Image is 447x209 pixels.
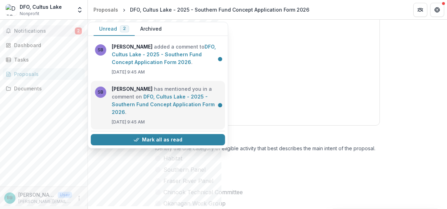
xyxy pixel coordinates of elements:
span: Southern Panel [163,165,206,174]
button: Mark all as read [91,134,225,145]
div: Tasks [14,56,79,63]
span: Nonprofit [20,11,39,17]
span: Chinook Technical Committee [163,188,243,196]
div: Proposals [14,70,79,78]
button: Unread [93,22,135,36]
a: Tasks [3,54,85,65]
p: [PERSON_NAME][EMAIL_ADDRESS][PERSON_NAME][DOMAIN_NAME] [18,198,72,205]
span: Notifications [14,28,75,34]
p: added a comment to . [112,43,221,66]
a: Documents [3,83,85,94]
a: DFO, Cultus Lake - 2025 - Southern Fund Concept Application Form 2026 [112,44,216,65]
div: DFO, Cultus Lake - 2025 - Southern Fund Concept Application Form 2026 [130,6,309,13]
button: More [75,194,83,202]
a: DFO, Cultus Lake - 2025 - Southern Fund Concept Application Form 2026 [112,94,215,115]
span: Okanagan Work Group [163,199,226,208]
button: Archived [135,22,167,36]
div: Dashboard [14,42,79,49]
a: Proposals [3,68,85,80]
p: [PERSON_NAME] [18,191,55,198]
nav: breadcrumb [91,5,312,15]
button: Partners [413,3,427,17]
div: Identify the one category of eligible activity that best describes the main intent of the proposal. [155,145,380,154]
img: DFO, Cultus Lake [6,4,17,15]
span: Habitat [163,154,182,163]
span: 2 [75,27,82,34]
div: Proposals [93,6,118,13]
div: Brock Burgess [7,196,13,200]
button: Notifications2 [3,25,85,37]
p: has mentioned you in a comment on . [112,85,221,116]
p: User [58,192,72,198]
button: Open entity switcher [75,3,85,17]
span: Fraser River Panel [163,177,213,185]
a: Proposals [91,5,121,15]
a: Dashboard [3,39,85,51]
span: 2 [123,26,126,31]
div: Documents [14,85,79,92]
button: Get Help [430,3,444,17]
div: DFO, Cultus Lake [20,3,62,11]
